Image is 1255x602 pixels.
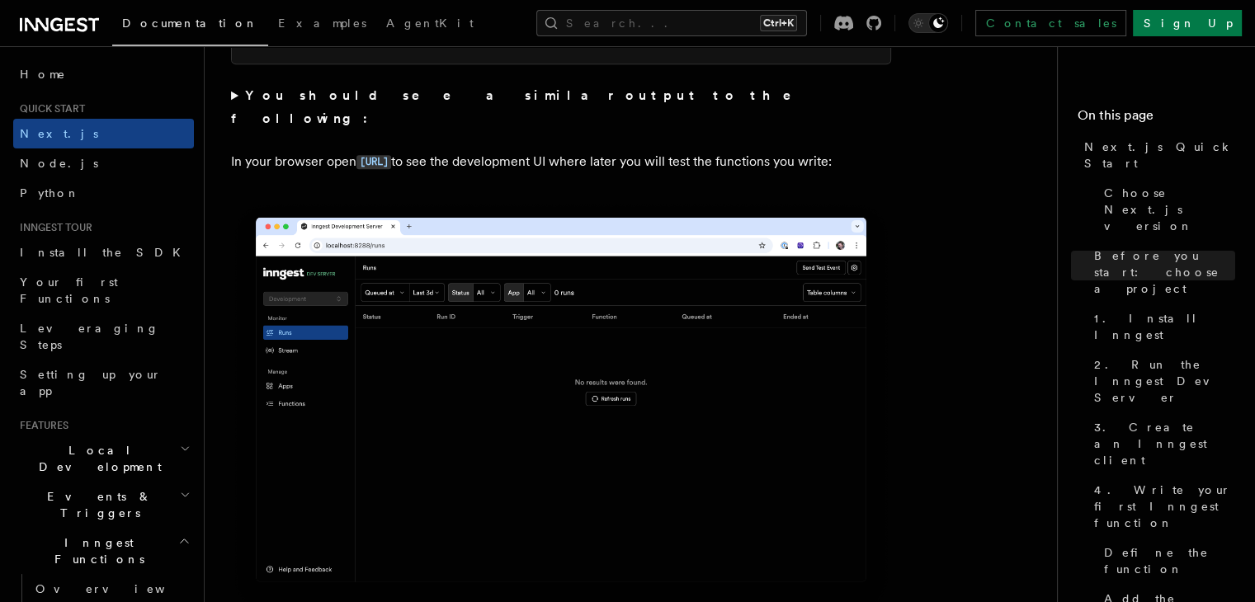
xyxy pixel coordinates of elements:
span: Local Development [13,442,180,475]
a: Define the function [1097,538,1235,584]
a: 4. Write your first Inngest function [1088,475,1235,538]
kbd: Ctrl+K [760,15,797,31]
a: 2. Run the Inngest Dev Server [1088,350,1235,412]
a: Examples [268,5,376,45]
a: Documentation [112,5,268,46]
span: 2. Run the Inngest Dev Server [1094,356,1235,406]
button: Toggle dark mode [908,13,948,33]
span: 3. Create an Inngest client [1094,419,1235,468]
button: Search...Ctrl+K [536,10,807,36]
span: Define the function [1104,544,1235,577]
h4: On this page [1078,106,1235,132]
strong: You should see a similar output to the following: [231,87,814,126]
button: Events & Triggers [13,482,194,528]
a: 1. Install Inngest [1088,303,1235,350]
span: Inngest tour [13,221,92,234]
span: Overview [35,582,205,595]
a: Sign Up [1133,10,1242,36]
span: 4. Write your first Inngest function [1094,482,1235,531]
span: Choose Next.js version [1104,185,1235,234]
code: [URL] [356,155,391,169]
span: Examples [278,16,366,30]
a: Setting up your app [13,360,194,406]
a: 3. Create an Inngest client [1088,412,1235,475]
span: AgentKit [386,16,474,30]
a: Before you start: choose a project [1088,241,1235,303]
p: In your browser open to see the development UI where later you will test the functions you write: [231,150,891,174]
span: Leveraging Steps [20,322,159,351]
a: Home [13,59,194,89]
a: Leveraging Steps [13,313,194,360]
a: [URL] [356,153,391,169]
a: Node.js [13,148,194,178]
span: Events & Triggers [13,488,180,521]
span: Setting up your app [20,368,162,397]
span: Home [20,66,66,82]
span: Your first Functions [20,275,118,305]
a: Your first Functions [13,267,194,313]
span: Before you start: choose a project [1094,247,1235,297]
summary: You should see a similar output to the following: [231,84,891,130]
a: Next.js Quick Start [1078,132,1235,178]
span: Inngest Functions [13,534,178,567]
span: Install the SDK [20,246,191,259]
span: 1. Install Inngest [1094,310,1235,343]
button: Local Development [13,435,194,482]
a: Contact sales [975,10,1126,36]
span: Next.js [20,127,98,140]
a: Install the SDK [13,238,194,267]
span: Quick start [13,102,85,115]
button: Inngest Functions [13,528,194,574]
a: AgentKit [376,5,484,45]
span: Node.js [20,157,98,170]
span: Next.js Quick Start [1084,139,1235,172]
span: Python [20,186,80,200]
a: Python [13,178,194,208]
a: Choose Next.js version [1097,178,1235,241]
span: Features [13,419,68,432]
span: Documentation [122,16,258,30]
a: Next.js [13,119,194,148]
